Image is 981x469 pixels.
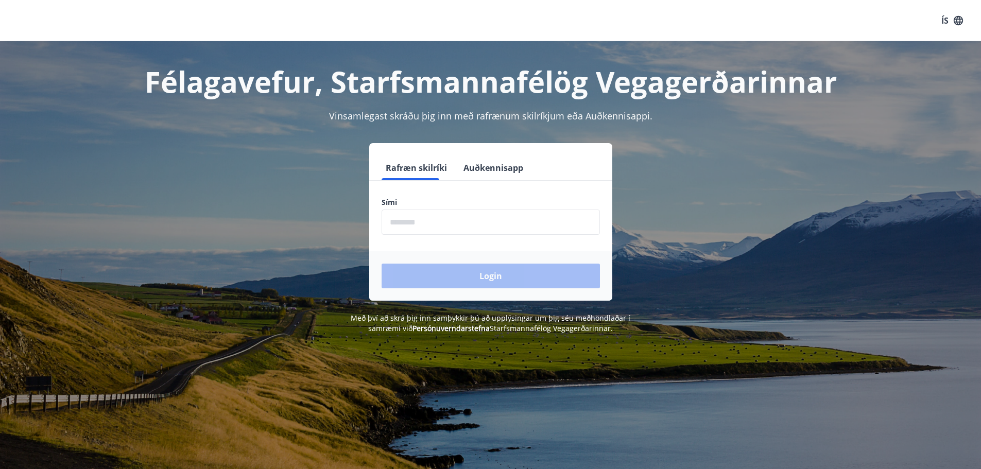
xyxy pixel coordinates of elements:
a: Persónuverndarstefna [412,323,490,333]
span: Vinsamlegast skráðu þig inn með rafrænum skilríkjum eða Auðkennisappi. [329,110,652,122]
button: ÍS [936,11,969,30]
button: Rafræn skilríki [382,155,451,180]
span: Með því að skrá þig inn samþykkir þú að upplýsingar um þig séu meðhöndlaðar í samræmi við Starfsm... [351,313,630,333]
button: Auðkennisapp [459,155,527,180]
h1: Félagavefur, Starfsmannafélög Vegagerðarinnar [132,62,849,101]
label: Sími [382,197,600,207]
